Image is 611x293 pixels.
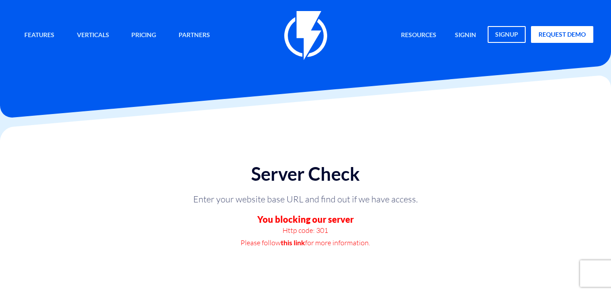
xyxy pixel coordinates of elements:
p: Http code: 301 [173,224,438,236]
h3: You blocking our server [148,214,462,224]
a: Pricing [125,26,163,45]
a: Verticals [70,26,116,45]
a: signup [488,26,526,43]
a: Resources [394,26,443,45]
a: signin [448,26,483,45]
a: this link [281,236,305,249]
a: request demo [531,26,593,43]
a: Partners [172,26,217,45]
a: Features [18,26,61,45]
h1: Server Check [148,164,462,184]
p: Please follow for more information. [173,236,438,249]
p: Enter your website base URL and find out if we have access. [173,193,438,205]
